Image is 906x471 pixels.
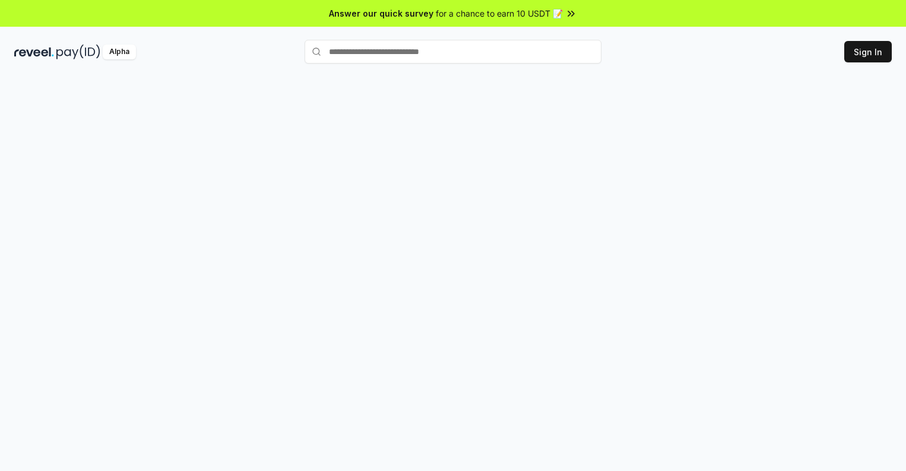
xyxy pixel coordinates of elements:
[56,45,100,59] img: pay_id
[844,41,892,62] button: Sign In
[329,7,433,20] span: Answer our quick survey
[103,45,136,59] div: Alpha
[436,7,563,20] span: for a chance to earn 10 USDT 📝
[14,45,54,59] img: reveel_dark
